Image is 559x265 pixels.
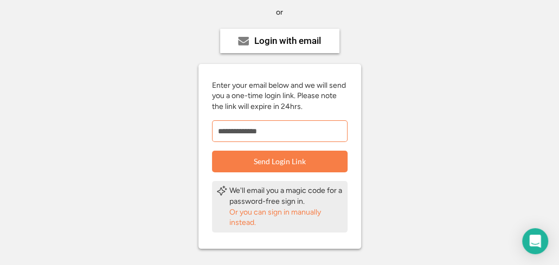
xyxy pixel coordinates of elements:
[229,185,343,206] div: We'll email you a magic code for a password-free sign in.
[212,151,348,172] button: Send Login Link
[522,228,548,254] div: Open Intercom Messenger
[229,207,343,228] div: Or you can sign in manually instead.
[276,7,283,18] div: or
[254,36,321,46] div: Login with email
[212,80,348,112] div: Enter your email below and we will send you a one-time login link. Please note the link will expi...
